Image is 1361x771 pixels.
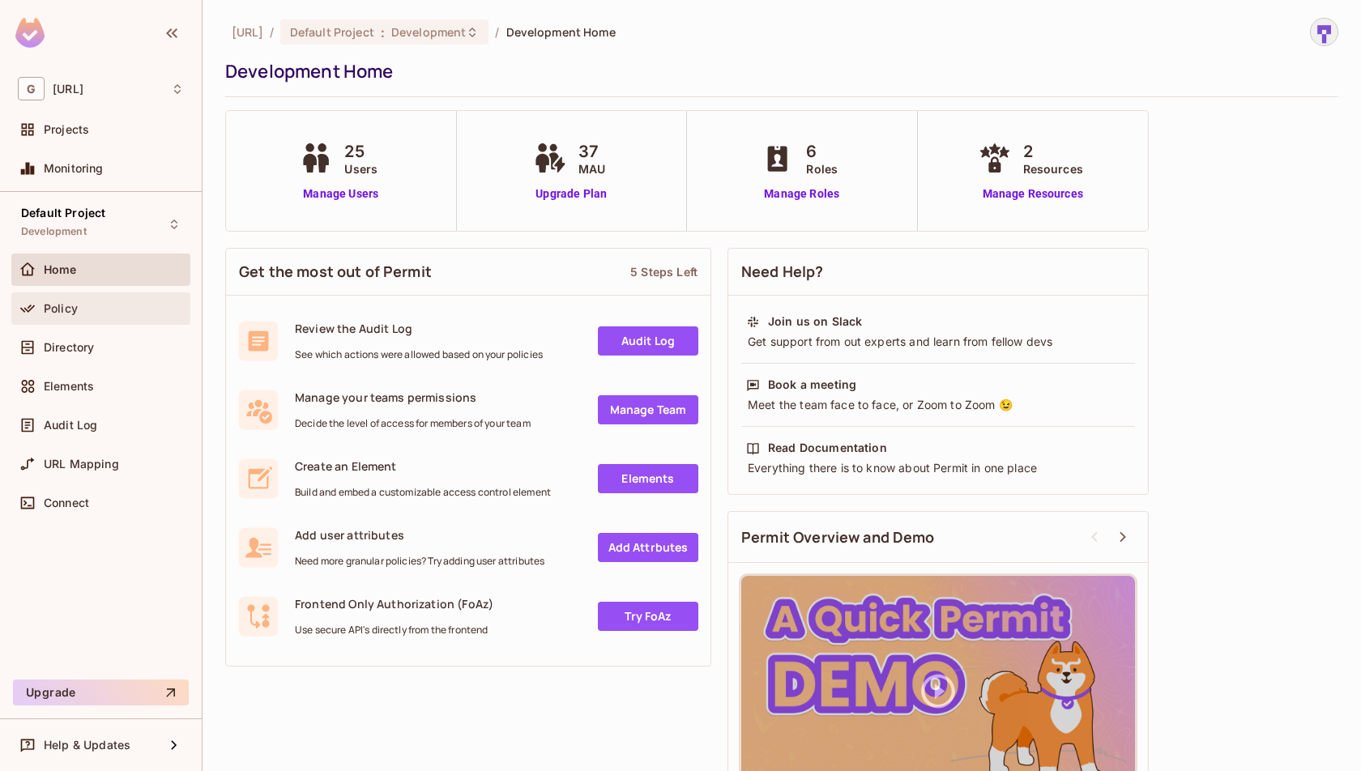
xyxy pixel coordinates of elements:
span: Create an Element [295,458,551,474]
span: Development [21,225,87,238]
a: Audit Log [598,326,698,356]
span: MAU [578,160,605,177]
span: : [380,26,386,39]
span: Development Home [506,24,616,40]
span: Policy [44,302,78,315]
span: Home [44,263,77,276]
span: 37 [578,139,605,164]
span: Audit Log [44,419,97,432]
span: 25 [344,139,378,164]
a: Upgrade Plan [530,185,613,202]
a: Manage Team [598,395,698,424]
span: Default Project [21,207,105,219]
span: Need more granular policies? Try adding user attributes [295,555,544,568]
span: 6 [806,139,838,164]
span: Resources [1023,160,1083,177]
span: Monitoring [44,162,104,175]
span: the active workspace [232,24,263,40]
a: Manage Resources [975,185,1091,202]
div: Book a meeting [768,377,856,393]
span: Default Project [290,24,374,40]
span: Elements [44,380,94,393]
span: Build and embed a customizable access control element [295,486,551,499]
span: Roles [806,160,838,177]
a: Add Attrbutes [598,533,698,562]
div: Everything there is to know about Permit in one place [746,460,1130,476]
span: Users [344,160,378,177]
span: Need Help? [741,262,824,282]
button: Upgrade [13,679,189,705]
span: Get the most out of Permit [239,262,432,282]
li: / [270,24,274,40]
span: Decide the level of access for members of your team [295,417,531,430]
li: / [495,24,499,40]
span: Connect [44,496,89,509]
span: Permit Overview and Demo [741,527,935,547]
a: Manage Roles [757,185,846,202]
a: Manage Users [296,185,386,202]
span: Help & Updates [44,739,130,752]
span: URL Mapping [44,458,119,471]
span: Add user attributes [295,527,544,543]
span: Workspace: genworx.ai [53,83,83,96]
div: Read Documentation [768,440,887,456]
span: Frontend Only Authorization (FoAz) [295,596,493,611]
span: 2 [1023,139,1083,164]
span: Development [391,24,466,40]
span: G [18,77,45,100]
div: Meet the team face to face, or Zoom to Zoom 😉 [746,397,1130,413]
span: See which actions were allowed based on your policies [295,348,543,361]
a: Try FoAz [598,602,698,631]
span: Review the Audit Log [295,321,543,336]
div: Join us on Slack [768,313,862,330]
div: Get support from out experts and learn from fellow devs [746,334,1130,350]
a: Elements [598,464,698,493]
div: Development Home [225,59,1330,83]
span: Use secure API's directly from the frontend [295,624,493,637]
div: 5 Steps Left [630,264,698,279]
span: Directory [44,341,94,354]
span: Projects [44,123,89,136]
img: sharmila@genworx.ai [1311,19,1338,45]
span: Manage your teams permissions [295,390,531,405]
img: SReyMgAAAABJRU5ErkJggg== [15,18,45,48]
